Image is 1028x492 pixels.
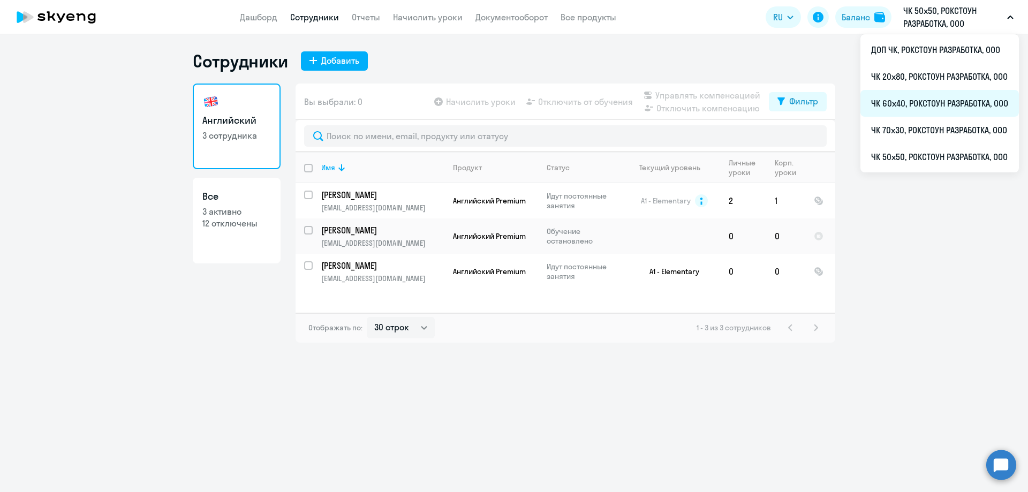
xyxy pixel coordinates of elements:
a: Все продукты [561,12,616,22]
p: Идут постоянные занятия [547,262,620,281]
div: Статус [547,163,570,172]
td: 0 [720,254,766,289]
p: 3 сотрудника [202,130,271,141]
div: Текущий уровень [639,163,700,172]
a: Сотрудники [290,12,339,22]
a: Начислить уроки [393,12,463,22]
span: Отображать по: [308,323,362,332]
p: [EMAIL_ADDRESS][DOMAIN_NAME] [321,238,444,248]
span: Вы выбрали: 0 [304,95,362,108]
p: 3 активно [202,206,271,217]
div: Корп. уроки [775,158,805,177]
div: Личные уроки [729,158,759,177]
span: Английский Premium [453,196,526,206]
span: A1 - Elementary [641,196,691,206]
div: Текущий уровень [629,163,720,172]
button: ЧК 50х50, РОКСТОУН РАЗРАБОТКА, ООО [898,4,1019,30]
td: 2 [720,183,766,218]
input: Поиск по имени, email, продукту или статусу [304,125,827,147]
button: Фильтр [769,92,827,111]
a: Отчеты [352,12,380,22]
ul: RU [860,34,1019,172]
h3: Все [202,190,271,203]
a: Документооборот [475,12,548,22]
div: Личные уроки [729,158,766,177]
button: RU [766,6,801,28]
td: 0 [766,254,805,289]
div: Продукт [453,163,482,172]
td: 0 [766,218,805,254]
td: 0 [720,218,766,254]
a: Все3 активно12 отключены [193,178,281,263]
h1: Сотрудники [193,50,288,72]
p: [EMAIL_ADDRESS][DOMAIN_NAME] [321,274,444,283]
img: english [202,93,220,110]
a: [PERSON_NAME] [321,224,444,236]
a: Дашборд [240,12,277,22]
p: 12 отключены [202,217,271,229]
div: Статус [547,163,620,172]
a: [PERSON_NAME] [321,260,444,271]
img: balance [874,12,885,22]
div: Фильтр [789,95,818,108]
div: Имя [321,163,444,172]
p: Обучение остановлено [547,226,620,246]
a: Английский3 сотрудника [193,84,281,169]
p: [PERSON_NAME] [321,189,442,201]
p: ЧК 50х50, РОКСТОУН РАЗРАБОТКА, ООО [903,4,1003,30]
span: RU [773,11,783,24]
span: Английский Premium [453,231,526,241]
div: Баланс [842,11,870,24]
span: Английский Premium [453,267,526,276]
p: Идут постоянные занятия [547,191,620,210]
button: Добавить [301,51,368,71]
div: Корп. уроки [775,158,798,177]
p: [PERSON_NAME] [321,260,442,271]
td: 1 [766,183,805,218]
button: Балансbalance [835,6,891,28]
div: Добавить [321,54,359,67]
p: [EMAIL_ADDRESS][DOMAIN_NAME] [321,203,444,213]
div: Продукт [453,163,538,172]
div: Имя [321,163,335,172]
span: 1 - 3 из 3 сотрудников [697,323,771,332]
p: [PERSON_NAME] [321,224,442,236]
a: [PERSON_NAME] [321,189,444,201]
td: A1 - Elementary [621,254,720,289]
h3: Английский [202,113,271,127]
